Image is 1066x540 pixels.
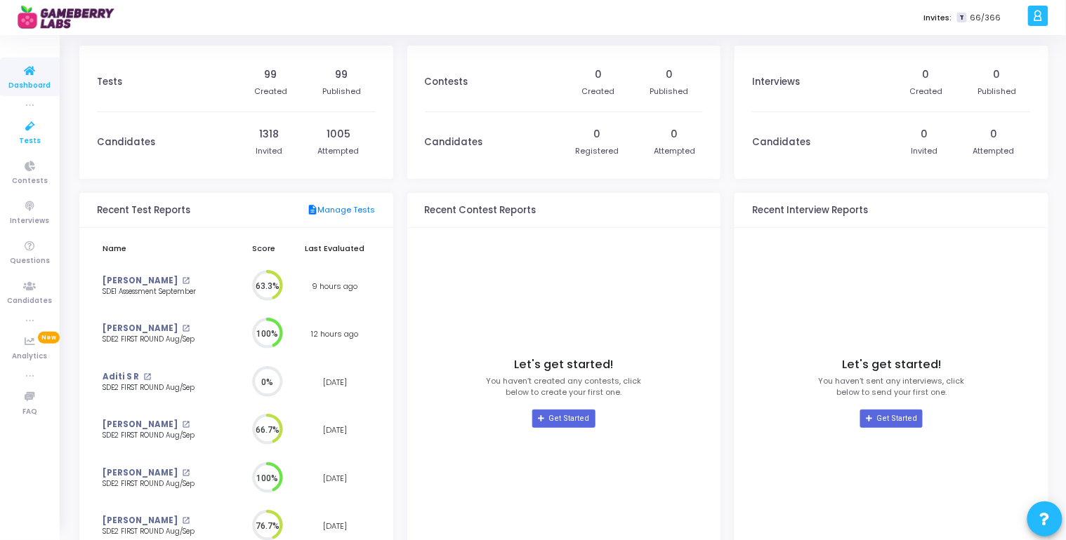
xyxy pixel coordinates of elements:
[103,467,178,479] a: [PERSON_NAME]
[425,137,483,148] h3: Candidates
[294,358,375,407] td: [DATE]
[923,12,952,24] label: Invites:
[752,76,800,88] h3: Interviews
[532,410,595,428] a: Get Started
[11,215,50,227] span: Interviews
[318,145,360,157] div: Attempted
[487,375,642,398] p: You haven’t created any contests, click below to create your first one.
[752,137,810,148] h3: Candidates
[103,323,178,335] a: [PERSON_NAME]
[921,127,928,142] div: 0
[8,295,53,307] span: Candidates
[294,235,375,262] th: Last Evaluated
[97,76,122,88] h3: Tests
[336,67,348,82] div: 99
[994,67,1001,82] div: 0
[842,358,941,372] h4: Let's get started!
[13,351,48,363] span: Analytics
[182,517,190,525] mat-icon: open_in_new
[327,127,350,142] div: 1005
[294,310,375,358] td: 12 hours ago
[515,358,614,372] h4: Let's get started!
[182,325,190,332] mat-icon: open_in_new
[860,410,923,428] a: Get Started
[978,86,1016,97] div: Published
[294,454,375,503] td: [DATE]
[19,135,41,147] span: Tests
[666,67,673,82] div: 0
[97,205,190,216] h3: Recent Test Reports
[575,145,619,157] div: Registered
[22,406,37,418] span: FAQ
[103,371,139,383] a: Aditi S R
[425,205,537,216] h3: Recent Contest Reports
[103,515,178,527] a: [PERSON_NAME]
[103,275,178,287] a: [PERSON_NAME]
[9,80,51,92] span: Dashboard
[103,383,211,393] div: SDE2 FIRST ROUND Aug/Sep
[260,127,279,142] div: 1318
[819,375,965,398] p: You haven’t sent any interviews, click below to send your first one.
[103,479,211,490] div: SDE2 FIRST ROUND Aug/Sep
[322,86,361,97] div: Published
[425,76,468,88] h3: Contests
[265,67,277,82] div: 99
[957,13,966,23] span: T
[671,127,678,142] div: 0
[38,332,60,344] span: New
[103,335,211,345] div: SDE2 FIRST ROUND Aug/Sep
[182,421,190,428] mat-icon: open_in_new
[650,86,689,97] div: Published
[654,145,695,157] div: Attempted
[308,204,376,217] a: Manage Tests
[970,12,1001,24] span: 66/366
[923,67,930,82] div: 0
[308,204,318,217] mat-icon: description
[18,4,123,32] img: logo
[143,373,151,381] mat-icon: open_in_new
[103,287,211,297] div: SDE1 Assessment September
[12,175,48,187] span: Contests
[912,145,938,157] div: Invited
[254,86,287,97] div: Created
[593,127,600,142] div: 0
[97,137,155,148] h3: Candidates
[103,431,211,441] div: SDE2 FIRST ROUND Aug/Sep
[103,419,178,431] a: [PERSON_NAME]
[233,235,294,262] th: Score
[909,86,942,97] div: Created
[973,145,1015,157] div: Attempted
[182,469,190,477] mat-icon: open_in_new
[256,145,283,157] div: Invited
[990,127,997,142] div: 0
[595,67,602,82] div: 0
[294,406,375,454] td: [DATE]
[582,86,615,97] div: Created
[182,277,190,285] mat-icon: open_in_new
[103,527,211,537] div: SDE2 FIRST ROUND Aug/Sep
[752,205,868,216] h3: Recent Interview Reports
[97,235,233,262] th: Name
[10,255,50,267] span: Questions
[294,262,375,311] td: 9 hours ago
